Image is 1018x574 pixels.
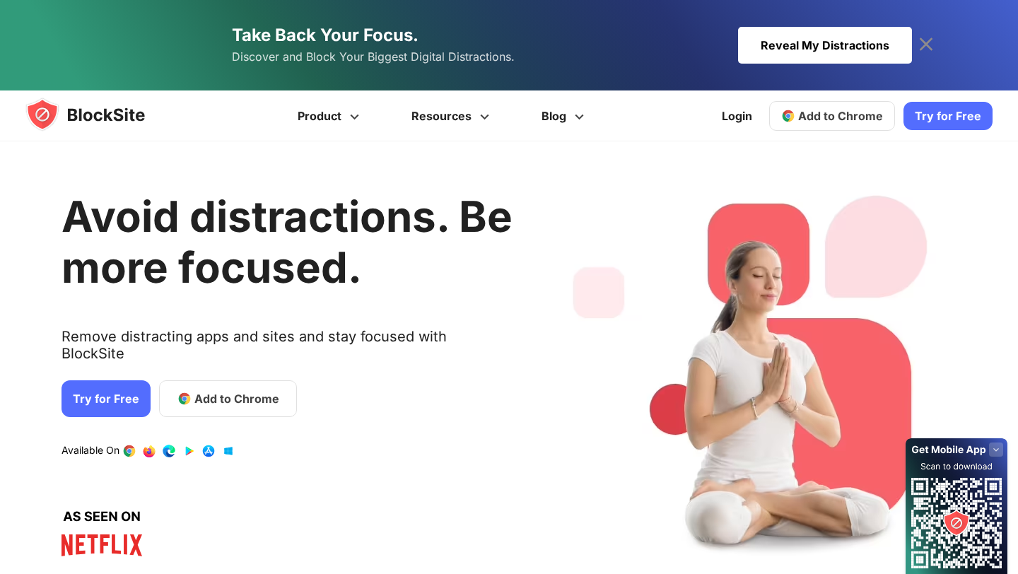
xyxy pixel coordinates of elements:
a: Try for Free [903,102,993,130]
span: Discover and Block Your Biggest Digital Distractions. [232,47,515,67]
a: Try for Free [62,380,151,417]
img: chrome-icon.svg [781,109,795,123]
a: Product [274,90,387,141]
a: Add to Chrome [769,101,895,131]
span: Add to Chrome [798,109,883,123]
span: Take Back Your Focus. [232,25,419,45]
text: Available On [62,444,119,458]
text: Remove distracting apps and sites and stay focused with BlockSite [62,328,513,373]
img: blocksite-icon.5d769676.svg [25,98,172,131]
h1: Avoid distractions. Be more focused. [62,191,513,293]
a: Add to Chrome [159,380,297,417]
a: Login [713,99,761,133]
div: Reveal My Distractions [738,27,912,64]
span: Add to Chrome [194,390,279,407]
a: Blog [517,90,612,141]
a: Resources [387,90,517,141]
